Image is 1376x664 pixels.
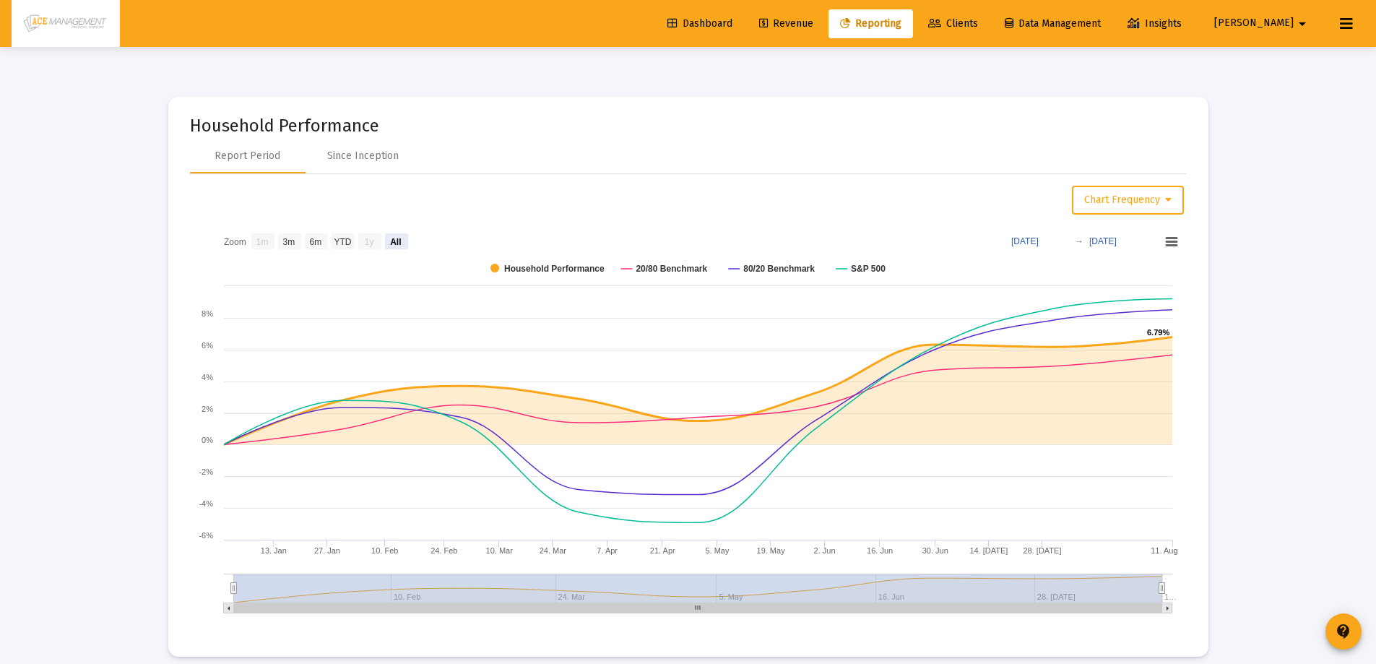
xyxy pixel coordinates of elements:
text: 6% [202,341,213,350]
span: Chart Frequency [1084,194,1172,206]
text: → [1075,236,1083,246]
text: 0% [202,436,213,444]
span: Insights [1128,17,1182,30]
a: Insights [1116,9,1193,38]
a: Revenue [748,9,825,38]
span: Data Management [1005,17,1101,30]
text: 13. Jan [260,546,286,555]
text: 7. Apr [597,546,618,555]
text: 10. Feb [371,546,398,555]
text: 6.79% [1147,328,1169,337]
a: Reporting [828,9,913,38]
text: 1y [364,236,373,246]
text: 1… [1164,592,1177,601]
text: All [390,236,401,246]
text: YTD [334,236,351,246]
a: Dashboard [656,9,744,38]
a: Data Management [993,9,1112,38]
text: 20/80 Benchmark [636,264,707,274]
text: Zoom [224,236,246,246]
text: 10. Mar [485,546,513,555]
span: Reporting [840,17,901,30]
text: 8% [202,309,213,318]
span: [PERSON_NAME] [1214,17,1294,30]
a: Clients [917,9,990,38]
text: 27. Jan [313,546,339,555]
text: [DATE] [1089,236,1117,246]
text: 6m [309,236,321,246]
img: Dashboard [22,9,109,38]
text: 5. May [705,546,730,555]
span: Clients [928,17,978,30]
text: 2. Jun [813,546,835,555]
text: [DATE] [1011,236,1039,246]
text: 21. Apr [649,546,675,555]
text: -2% [199,467,213,476]
span: Revenue [759,17,813,30]
text: 30. Jun [922,546,948,555]
span: Dashboard [667,17,732,30]
text: 2% [202,405,213,413]
button: Chart Frequency [1072,186,1184,215]
button: [PERSON_NAME] [1197,9,1328,38]
div: Since Inception [327,149,399,163]
text: Household Performance [504,264,605,274]
text: S&P 500 [851,264,886,274]
text: 1m [256,236,268,246]
text: 24. Feb [430,546,457,555]
text: 4% [202,373,213,381]
text: 3m [282,236,295,246]
text: 16. Jun [867,546,893,555]
text: 11. Aug [1151,546,1177,555]
text: 19. May [756,546,785,555]
text: -6% [199,531,213,540]
mat-card-title: Household Performance [190,118,1187,133]
div: Report Period [215,149,280,163]
text: 24. Mar [539,546,566,555]
mat-icon: contact_support [1335,623,1352,640]
text: 28. [DATE] [1023,546,1061,555]
text: 80/20 Benchmark [743,264,815,274]
text: 14. [DATE] [969,546,1008,555]
mat-icon: arrow_drop_down [1294,9,1311,38]
text: -4% [199,499,213,508]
